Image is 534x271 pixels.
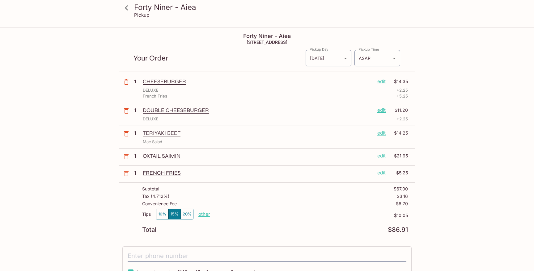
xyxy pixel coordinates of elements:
p: $86.91 [388,227,408,233]
p: DELUXE [143,116,159,122]
p: Total [142,227,156,233]
button: other [198,211,210,217]
p: $5.25 [389,169,408,176]
p: $14.25 [389,130,408,136]
p: TERIYAKI BEEF [143,130,372,136]
h4: Forty Niner - Aiea [119,33,415,40]
p: $3.16 [397,194,408,199]
p: + 2.25 [396,116,408,122]
button: 20% [181,209,193,219]
p: Subtotal [142,186,159,191]
p: Tips [142,212,151,217]
h5: [STREET_ADDRESS] [119,40,415,45]
p: FRENCH FRIES [143,169,372,176]
p: + 2.25 [396,87,408,93]
p: $14.35 [389,78,408,85]
p: 1 [134,152,140,159]
p: $6.70 [396,201,408,206]
p: Tax ( 4.712% ) [142,194,169,199]
p: Mac Salad [143,139,162,145]
p: Your Order [133,55,305,61]
p: 1 [134,169,140,176]
p: $21.95 [389,152,408,159]
div: ASAP [354,50,400,66]
label: Pickup Time [358,47,379,52]
p: $10.05 [210,213,408,218]
p: $67.00 [394,186,408,191]
p: DOUBLE CHEESEBURGER [143,107,372,114]
p: 1 [134,78,140,85]
p: 1 [134,107,140,114]
p: DELUXE [143,87,159,93]
p: + 5.25 [396,93,408,99]
p: Convenience Fee [142,201,177,206]
p: OXTAIL SAIMIN [143,152,372,159]
p: French Fries [143,93,167,99]
p: edit [377,152,386,159]
p: Pickup [134,12,149,18]
button: 15% [168,209,181,219]
button: 10% [156,209,168,219]
p: $11.20 [389,107,408,114]
label: Pickup Day [310,47,328,52]
h3: Forty Niner - Aiea [134,2,410,12]
p: edit [377,169,386,176]
p: edit [377,107,386,114]
p: edit [377,130,386,136]
div: [DATE] [306,50,351,66]
p: edit [377,78,386,85]
p: 1 [134,130,140,136]
input: Enter phone number [128,250,406,262]
p: CHEESEBURGER [143,78,372,85]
